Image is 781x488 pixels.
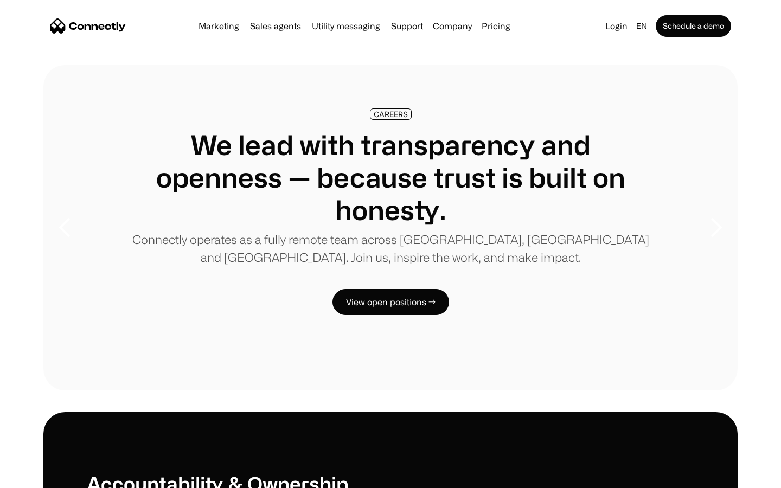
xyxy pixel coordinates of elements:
a: View open positions → [332,289,449,315]
a: Sales agents [246,22,305,30]
a: Marketing [194,22,244,30]
div: CAREERS [374,110,408,118]
a: Login [601,18,632,34]
div: Company [433,18,472,34]
a: Utility messaging [308,22,385,30]
a: Schedule a demo [656,15,731,37]
div: en [636,18,647,34]
h1: We lead with transparency and openness — because trust is built on honesty. [130,129,651,226]
a: Pricing [477,22,515,30]
ul: Language list [22,469,65,484]
a: Support [387,22,427,30]
p: Connectly operates as a fully remote team across [GEOGRAPHIC_DATA], [GEOGRAPHIC_DATA] and [GEOGRA... [130,230,651,266]
aside: Language selected: English [11,468,65,484]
